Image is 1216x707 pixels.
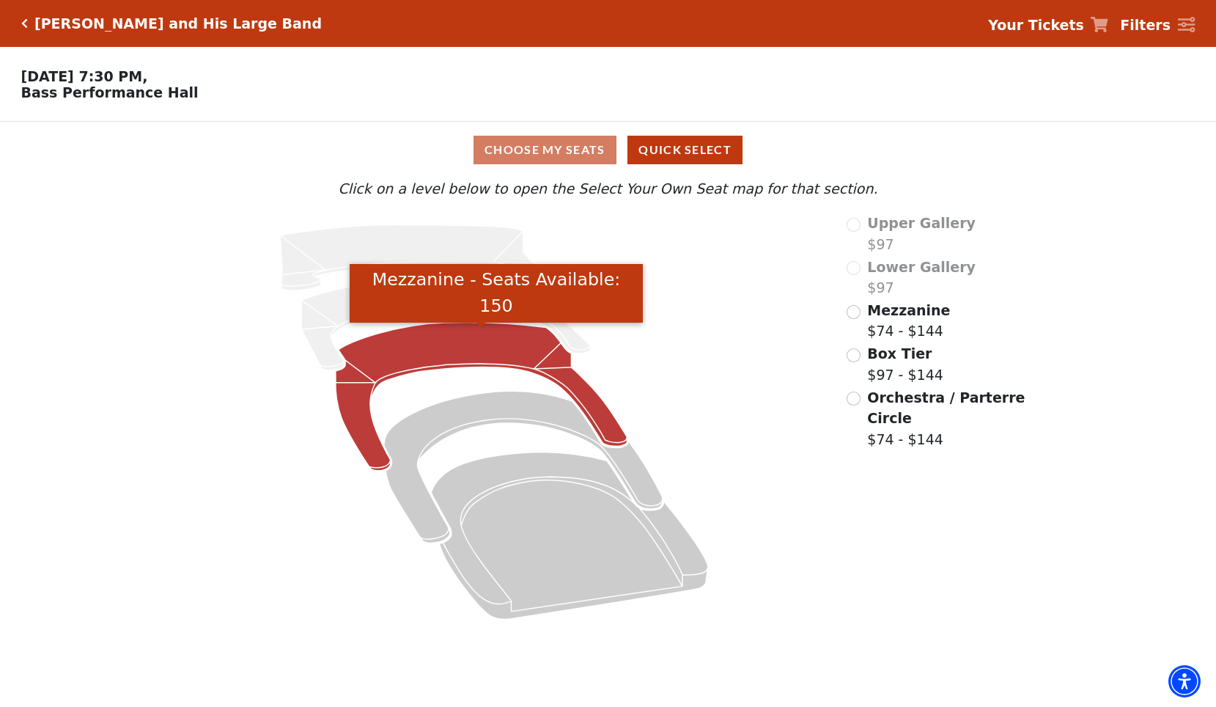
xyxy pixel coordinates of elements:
path: Upper Gallery - Seats Available: 0 [280,225,553,291]
span: Lower Gallery [867,259,976,275]
div: Accessibility Menu [1168,665,1201,697]
strong: Filters [1120,17,1171,33]
label: $97 [867,257,976,298]
span: Upper Gallery [867,215,976,231]
label: $97 - $144 [867,343,943,385]
span: Box Tier [867,345,932,362]
label: $97 [867,213,976,254]
strong: Your Tickets [988,17,1084,33]
label: $74 - $144 [867,387,1027,450]
p: Click on a level below to open the Select Your Own Seat map for that section. [163,178,1054,199]
input: Mezzanine$74 - $144 [847,305,861,319]
h5: [PERSON_NAME] and His Large Band [34,15,322,32]
input: Box Tier$97 - $144 [847,348,861,362]
a: Click here to go back to filters [21,18,28,29]
button: Quick Select [627,136,743,164]
a: Your Tickets [988,15,1108,36]
a: Filters [1120,15,1195,36]
input: Orchestra / Parterre Circle$74 - $144 [847,392,861,406]
label: $74 - $144 [867,300,950,342]
span: Mezzanine [867,302,950,318]
div: Mezzanine - Seats Available: 150 [350,264,643,323]
path: Orchestra / Parterre Circle - Seats Available: 35 [431,453,708,620]
span: Orchestra / Parterre Circle [867,389,1025,427]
